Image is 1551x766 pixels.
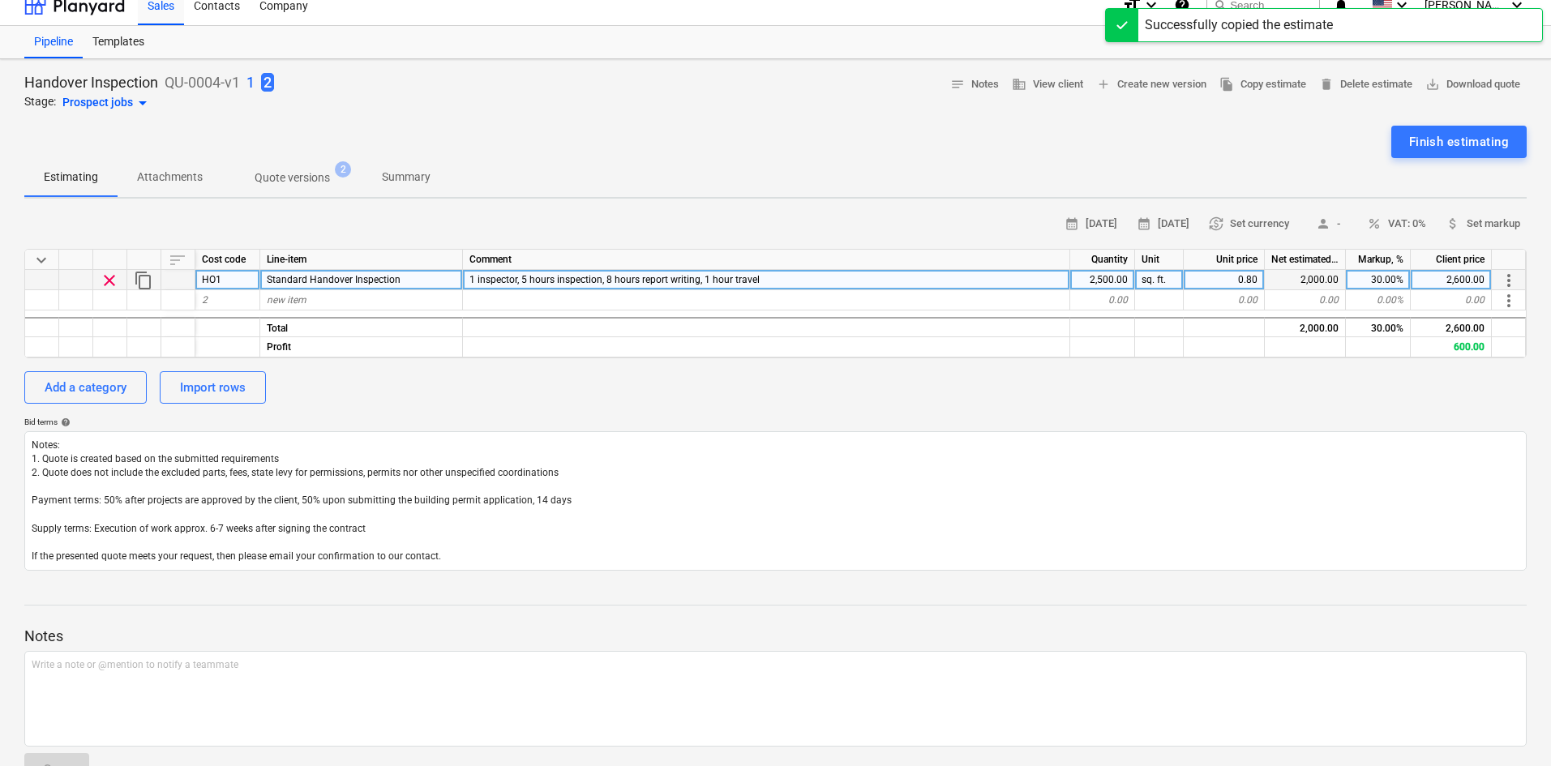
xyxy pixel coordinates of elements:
div: 30.00% [1346,317,1411,337]
p: Stage: [24,93,56,113]
div: HO1 [195,270,260,290]
button: Download quote [1419,72,1527,97]
p: Quote versions [255,169,330,186]
span: business [1012,77,1026,92]
p: Estimating [44,169,98,186]
p: Notes [24,627,1527,646]
div: 2,000.00 [1265,317,1346,337]
div: Line-item [260,250,463,270]
div: 2,600.00 [1411,270,1492,290]
span: delete [1319,77,1334,92]
div: 0.00 [1070,290,1135,310]
div: 2,000.00 [1265,270,1346,290]
span: Create new version [1096,75,1206,94]
div: Quantity [1070,250,1135,270]
div: 2,600.00 [1411,317,1492,337]
span: 1 inspector, 5 hours inspection, 8 hours report writing, 1 hour travel [469,274,760,285]
div: Prospect jobs [62,93,152,113]
button: VAT: 0% [1360,212,1433,237]
div: Net estimated cost [1265,250,1346,270]
span: attach_money [1446,216,1460,231]
button: Copy estimate [1213,72,1313,97]
span: new item [267,294,306,306]
span: More actions [1499,271,1519,290]
span: notes [950,77,965,92]
div: 0.00 [1411,290,1492,310]
button: 1 [246,72,255,93]
div: Bid terms [24,417,1527,427]
span: add [1096,77,1111,92]
div: Unit [1135,250,1184,270]
span: calendar_month [1137,216,1151,231]
button: Delete estimate [1313,72,1419,97]
div: 30.00% [1346,270,1411,290]
div: 0.00 [1265,290,1346,310]
div: 0.00% [1346,290,1411,310]
span: View client [1012,75,1083,94]
button: [DATE] [1130,212,1196,237]
div: 600.00 [1411,337,1492,357]
textarea: Notes: 1. Quote is created based on the submitted requirements 2. Quote does not include the excl... [24,431,1527,571]
button: View client [1005,72,1090,97]
span: VAT: 0% [1367,215,1426,233]
div: Client price [1411,250,1492,270]
span: calendar_month [1065,216,1079,231]
span: More actions [1499,291,1519,310]
div: Import rows [180,377,246,398]
button: Add a category [24,371,147,404]
div: sq. ft. [1135,270,1184,290]
div: Unit price [1184,250,1265,270]
button: - [1302,212,1354,237]
div: Add a category [45,377,126,398]
span: Set currency [1209,215,1289,233]
a: Templates [83,26,154,58]
p: Handover Inspection [24,73,158,92]
div: 2,500.00 [1070,270,1135,290]
span: - [1309,215,1347,233]
span: Standard Handover Inspection [267,274,401,285]
span: Set markup [1446,215,1520,233]
div: Total [260,317,463,337]
span: Delete estimate [1319,75,1412,94]
span: save_alt [1425,77,1440,92]
div: Profit [260,337,463,357]
button: Finish estimating [1391,126,1527,158]
span: Copy estimate [1219,75,1306,94]
div: Markup, % [1346,250,1411,270]
span: help [58,417,71,427]
span: Notes [950,75,999,94]
div: Comment [463,250,1070,270]
span: percent [1367,216,1382,231]
span: file_copy [1219,77,1234,92]
span: 2 [261,73,274,92]
button: Set currency [1202,212,1296,237]
span: currency_exchange [1209,216,1223,231]
div: Successfully copied the estimate [1145,15,1333,35]
span: [DATE] [1065,215,1117,233]
span: Download quote [1425,75,1520,94]
a: Pipeline [24,26,83,58]
div: 0.80 [1184,270,1265,290]
span: arrow_drop_down [133,93,152,113]
div: Cost code [195,250,260,270]
span: Duplicate row [134,271,153,290]
span: 2 [202,294,208,306]
div: 0.00 [1184,290,1265,310]
button: 2 [261,72,274,93]
span: 2 [335,161,351,178]
p: 1 [246,73,255,92]
span: Collapse all categories [32,250,51,270]
button: Import rows [160,371,266,404]
span: [DATE] [1137,215,1189,233]
p: Summary [382,169,431,186]
p: QU-0004-v1 [165,73,240,92]
button: Notes [944,72,1005,97]
span: person [1316,216,1330,231]
button: Create new version [1090,72,1213,97]
span: Remove row [100,271,119,290]
button: Set markup [1439,212,1527,237]
p: Attachments [137,169,203,186]
div: Finish estimating [1409,131,1509,152]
